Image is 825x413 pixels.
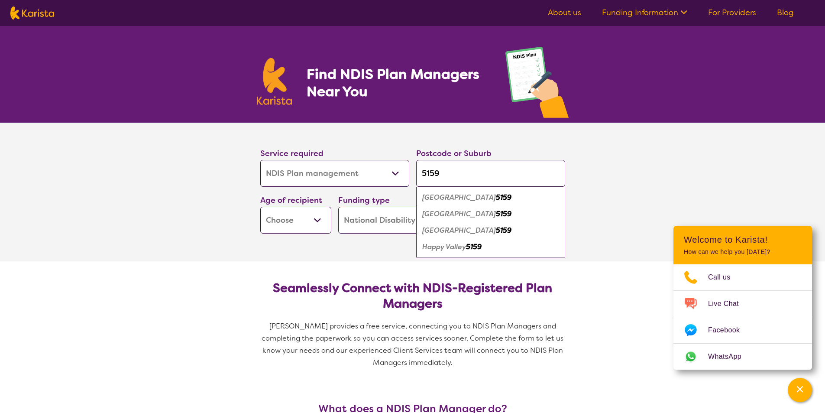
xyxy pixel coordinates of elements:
div: Channel Menu [673,226,812,370]
a: About us [548,7,581,18]
div: Happy Valley 5159 [421,239,561,255]
h2: Welcome to Karista! [684,234,802,245]
label: Age of recipient [260,195,322,205]
a: Blog [777,7,794,18]
input: Type [416,160,565,187]
label: Postcode or Suburb [416,148,492,159]
em: [GEOGRAPHIC_DATA] [422,193,496,202]
button: Channel Menu [788,378,812,402]
span: Live Chat [708,297,749,310]
em: 5159 [496,209,511,218]
a: Funding Information [602,7,687,18]
label: Service required [260,148,324,159]
ul: Choose channel [673,264,812,370]
h2: Seamlessly Connect with NDIS-Registered Plan Managers [267,280,558,312]
img: Karista logo [10,7,54,20]
span: Facebook [708,324,750,337]
img: Karista logo [257,58,292,105]
img: plan-management [505,47,569,123]
span: Call us [708,271,741,284]
a: For Providers [708,7,756,18]
a: Web link opens in a new tab. [673,344,812,370]
p: How can we help you [DATE]? [684,248,802,256]
em: [GEOGRAPHIC_DATA] [422,226,496,235]
label: Funding type [338,195,390,205]
div: Flagstaff Hill 5159 [421,222,561,239]
div: Chandlers Hill 5159 [421,206,561,222]
em: 5159 [496,193,511,202]
h1: Find NDIS Plan Managers Near You [307,65,488,100]
em: Happy Valley [422,242,466,251]
span: [PERSON_NAME] provides a free service, connecting you to NDIS Plan Managers and completing the pa... [262,322,565,367]
em: [GEOGRAPHIC_DATA] [422,209,496,218]
div: Aberfoyle Park 5159 [421,189,561,206]
em: 5159 [496,226,511,235]
span: WhatsApp [708,350,752,363]
em: 5159 [466,242,482,251]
